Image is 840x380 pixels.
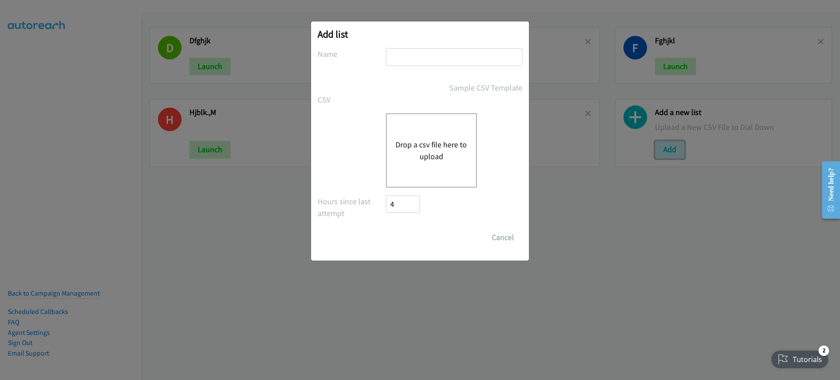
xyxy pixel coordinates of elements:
button: Cancel [483,229,522,246]
label: Hours since last attempt [318,195,386,219]
iframe: Resource Center [815,155,840,225]
label: Name [318,48,386,60]
a: Sample CSV Template [449,82,522,94]
label: CSV [318,94,386,105]
button: Drop a csv file here to upload [395,139,467,162]
iframe: Checklist [766,342,833,373]
h2: Add list [318,28,522,40]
